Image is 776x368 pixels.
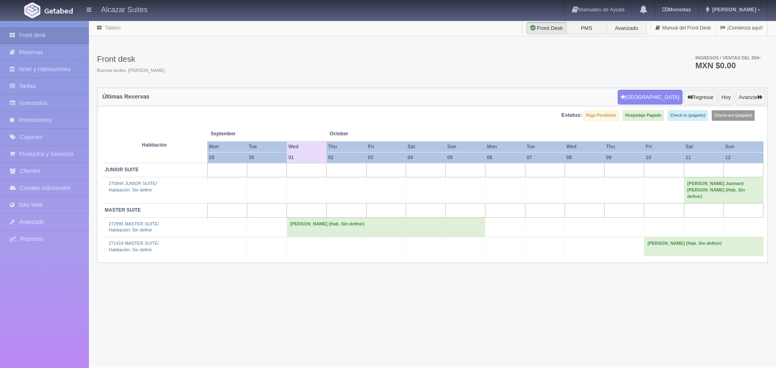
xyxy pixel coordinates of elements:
[366,152,406,163] th: 03
[644,141,684,152] th: Fri
[485,152,525,163] th: 06
[97,55,166,63] h3: Front desk
[565,141,604,152] th: Wed
[623,110,664,121] label: Hospedaje Pagado
[24,2,40,18] img: Getabed
[142,142,167,148] strong: Habitación
[712,110,755,121] label: Check-out (pagado)
[102,94,150,100] h4: Últimas Reservas
[684,177,763,203] td: [PERSON_NAME] Jazmant [PERSON_NAME] (Hab. Sin definir)
[287,141,327,152] th: Wed
[366,141,406,152] th: Fri
[618,90,683,105] button: [GEOGRAPHIC_DATA]
[684,90,717,105] button: Regresar
[44,8,73,14] img: Getabed
[327,152,366,163] th: 02
[566,22,607,34] label: PMS
[109,181,157,192] a: 270844 JUNIOR SUITE/Habitación: Sin definir
[525,141,565,152] th: Tue
[561,111,582,119] label: Estatus:
[662,6,691,13] b: Monedas
[247,141,287,152] th: Tue
[723,141,763,152] th: Sun
[644,152,684,163] th: 10
[105,207,141,213] b: MASTER SUITE
[207,141,247,152] th: Mon
[644,237,763,256] td: [PERSON_NAME] (Hab. Sin definir)
[606,22,647,34] label: Avanzado
[485,141,525,152] th: Mon
[605,152,644,163] th: 09
[105,25,120,31] a: Tablero
[695,61,761,69] h3: MXN $0.00
[525,152,565,163] th: 07
[716,20,767,36] a: ¡Comienza aquí!
[710,6,756,13] span: [PERSON_NAME]
[247,152,287,163] th: 30
[211,130,284,137] span: September
[101,4,148,14] h4: Alcazar Suites
[105,167,139,172] b: JUNIOR SUITE
[330,130,403,137] span: October
[327,141,366,152] th: Thu
[109,221,159,233] a: 272995 MASTER SUITE/Habitación: Sin definir
[287,217,485,237] td: [PERSON_NAME] (Hab. Sin definir)
[723,152,763,163] th: 12
[584,110,619,121] label: Pago Pendiente
[287,152,327,163] th: 01
[526,22,567,34] label: Front Desk
[718,90,734,105] button: Hoy
[406,152,445,163] th: 04
[736,90,766,105] button: Avanzar
[207,152,247,163] th: 29
[565,152,604,163] th: 08
[109,241,159,252] a: 271419 MASTER SUITE/Habitación: Sin definir
[446,152,485,163] th: 05
[668,110,708,121] label: Check-in (pagado)
[406,141,445,152] th: Sat
[651,20,715,36] a: Manual del Front Desk
[695,55,761,60] span: Ingresos / Ventas del día
[446,141,485,152] th: Sun
[97,67,166,74] span: Buenas tardes, [PERSON_NAME].
[684,141,723,152] th: Sat
[605,141,644,152] th: Thu
[684,152,723,163] th: 11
